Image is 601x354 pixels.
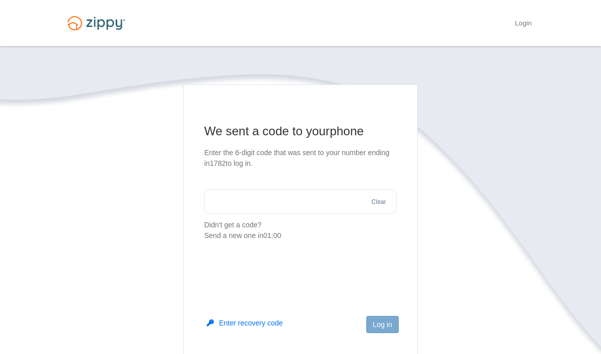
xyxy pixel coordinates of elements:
[61,11,131,35] img: Logo
[515,19,532,29] a: Login
[204,123,397,139] h1: We sent a code to your phone
[207,318,283,328] button: Enter recovery code
[368,197,389,207] button: Clear
[204,230,397,241] div: Send a new one in 01:00
[366,316,399,333] button: Log in
[204,220,397,241] p: Didn't get a code?
[204,147,397,169] p: Enter the 6-digit code that was sent to your number ending in 1782 to log in.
